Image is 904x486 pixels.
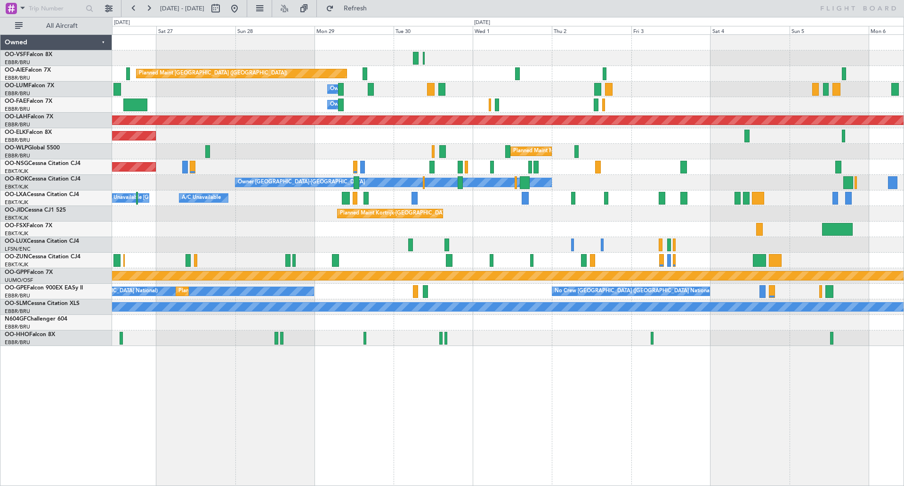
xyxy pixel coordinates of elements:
span: OO-GPE [5,285,27,291]
span: [DATE] - [DATE] [160,4,204,13]
a: OO-LXACessna Citation CJ4 [5,192,79,198]
span: OO-FSX [5,223,26,229]
a: OO-WLPGlobal 5500 [5,145,60,151]
a: EBKT/KJK [5,261,28,268]
a: OO-SLMCessna Citation XLS [5,301,80,306]
span: OO-SLM [5,301,27,306]
div: Owner Melsbroek Air Base [330,98,394,112]
div: Mon 29 [315,26,394,34]
input: Trip Number [29,1,83,16]
span: OO-ELK [5,130,26,135]
a: EBBR/BRU [5,308,30,315]
a: N604GFChallenger 604 [5,316,67,322]
div: Sat 27 [156,26,235,34]
a: OO-JIDCessna CJ1 525 [5,207,66,213]
span: All Aircraft [24,23,99,29]
a: OO-NSGCessna Citation CJ4 [5,161,81,166]
button: Refresh [322,1,378,16]
a: EBBR/BRU [5,121,30,128]
div: A/C Unavailable [182,191,221,205]
a: OO-ELKFalcon 8X [5,130,52,135]
span: OO-WLP [5,145,28,151]
a: EBBR/BRU [5,59,30,66]
a: OO-AIEFalcon 7X [5,67,51,73]
a: EBKT/KJK [5,168,28,175]
span: OO-ROK [5,176,28,182]
a: EBKT/KJK [5,214,28,222]
span: OO-HHO [5,332,29,338]
a: EBKT/KJK [5,230,28,237]
a: OO-HHOFalcon 8X [5,332,55,338]
div: Wed 1 [473,26,552,34]
div: Owner [GEOGRAPHIC_DATA]-[GEOGRAPHIC_DATA] [238,175,365,189]
div: [DATE] [474,19,490,27]
span: OO-LAH [5,114,27,120]
a: EBBR/BRU [5,339,30,346]
div: Fri 3 [631,26,710,34]
div: Tue 30 [394,26,473,34]
span: OO-ZUN [5,254,28,260]
span: OO-FAE [5,99,26,104]
a: EBBR/BRU [5,106,30,113]
a: UUMO/OSF [5,277,33,284]
div: Sat 4 [710,26,790,34]
span: OO-AIE [5,67,25,73]
a: OO-GPEFalcon 900EX EASy II [5,285,83,291]
span: OO-JID [5,207,24,213]
a: EBBR/BRU [5,323,30,330]
a: LFSN/ENC [5,246,31,253]
div: Planned Maint Kortrijk-[GEOGRAPHIC_DATA] [340,206,450,221]
a: OO-LUMFalcon 7X [5,83,54,89]
a: EBBR/BRU [5,152,30,159]
span: OO-GPP [5,270,27,275]
a: OO-FAEFalcon 7X [5,99,52,104]
div: Sun 28 [235,26,315,34]
a: EBBR/BRU [5,137,30,144]
a: OO-VSFFalcon 8X [5,52,52,58]
div: Planned Maint [GEOGRAPHIC_DATA] ([GEOGRAPHIC_DATA]) [139,66,287,81]
span: OO-LUM [5,83,28,89]
a: EBBR/BRU [5,292,30,299]
div: No Crew [GEOGRAPHIC_DATA] ([GEOGRAPHIC_DATA] National) [555,284,712,298]
a: OO-GPPFalcon 7X [5,270,53,275]
div: Planned Maint [GEOGRAPHIC_DATA] ([GEOGRAPHIC_DATA] National) [178,284,349,298]
a: OO-LUXCessna Citation CJ4 [5,239,79,244]
span: OO-LXA [5,192,27,198]
div: Thu 2 [552,26,631,34]
a: EBKT/KJK [5,183,28,190]
a: OO-LAHFalcon 7X [5,114,53,120]
div: Owner Melsbroek Air Base [330,82,394,96]
a: OO-FSXFalcon 7X [5,223,52,229]
button: All Aircraft [10,18,102,33]
span: N604GF [5,316,27,322]
a: OO-ROKCessna Citation CJ4 [5,176,81,182]
span: OO-LUX [5,239,27,244]
a: OO-ZUNCessna Citation CJ4 [5,254,81,260]
a: EBBR/BRU [5,74,30,82]
a: EBKT/KJK [5,199,28,206]
div: [DATE] [114,19,130,27]
div: Fri 26 [77,26,156,34]
div: Planned Maint Milan (Linate) [513,144,581,158]
a: EBBR/BRU [5,90,30,97]
span: OO-NSG [5,161,28,166]
span: Refresh [336,5,375,12]
div: Sun 5 [790,26,869,34]
span: OO-VSF [5,52,26,58]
